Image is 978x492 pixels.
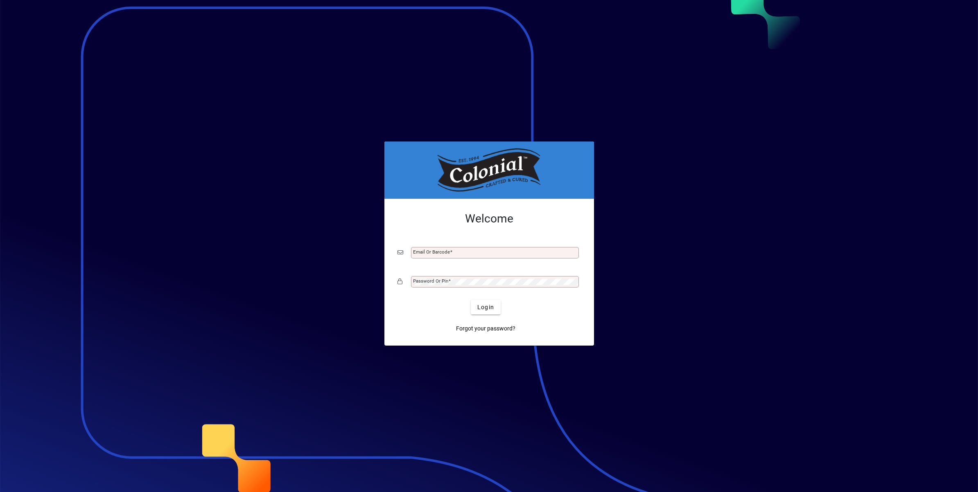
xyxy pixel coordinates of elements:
span: Login [477,303,494,312]
mat-label: Password or Pin [413,278,448,284]
mat-label: Email or Barcode [413,249,450,255]
button: Login [471,300,501,315]
h2: Welcome [398,212,581,226]
span: Forgot your password? [456,324,515,333]
a: Forgot your password? [453,321,519,336]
